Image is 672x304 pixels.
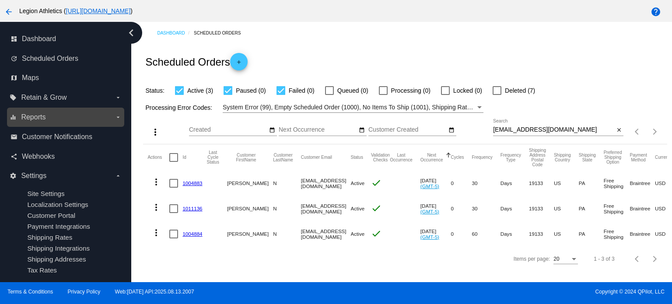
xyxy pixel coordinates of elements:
[10,35,17,42] i: dashboard
[10,52,122,66] a: update Scheduled Orders
[554,171,579,196] mat-cell: US
[420,183,439,189] a: (GMT-5)
[371,203,381,213] mat-icon: check
[3,7,14,17] mat-icon: arrow_back
[351,155,363,160] button: Change sorting for Status
[21,113,45,121] span: Reports
[301,155,332,160] button: Change sorting for CustomerEmail
[10,74,17,81] i: map
[10,32,122,46] a: dashboard Dashboard
[529,148,546,167] button: Change sorting for ShippingPostcode
[22,35,56,43] span: Dashboard
[273,221,301,247] mat-cell: N
[227,196,273,221] mat-cell: [PERSON_NAME]
[604,196,630,221] mat-cell: Free Shipping
[27,223,90,230] span: Payment Integrations
[505,85,535,96] span: Deleted (7)
[351,206,365,211] span: Active
[27,190,64,197] a: Site Settings
[10,94,17,101] i: local_offer
[420,221,451,247] mat-cell: [DATE]
[227,171,273,196] mat-cell: [PERSON_NAME]
[453,85,482,96] span: Locked (0)
[554,196,579,221] mat-cell: US
[10,153,17,160] i: share
[273,196,301,221] mat-cell: N
[151,227,161,238] mat-icon: more_vert
[629,250,646,268] button: Previous page
[529,171,554,196] mat-cell: 19133
[604,150,622,164] button: Change sorting for PreferredShippingOption
[27,201,88,208] a: Localization Settings
[553,256,559,262] span: 20
[27,245,90,252] span: Shipping Integrations
[187,85,213,96] span: Active (3)
[234,59,244,70] mat-icon: add
[27,255,86,263] a: Shipping Addresses
[493,126,614,133] input: Search
[115,172,122,179] i: arrow_drop_down
[147,144,169,171] mat-header-cell: Actions
[579,221,604,247] mat-cell: PA
[145,104,212,111] span: Processing Error Codes:
[22,74,39,82] span: Maps
[390,153,413,162] button: Change sorting for LastOccurrenceUtc
[10,130,122,144] a: email Customer Notifications
[10,71,122,85] a: map Maps
[594,256,614,262] div: 1 - 3 of 3
[194,26,248,40] a: Scheduled Orders
[115,289,194,295] a: Web:[DATE] API:2025.08.13.2007
[500,221,529,247] mat-cell: Days
[68,289,101,295] a: Privacy Policy
[554,221,579,247] mat-cell: US
[604,171,630,196] mat-cell: Free Shipping
[10,172,17,179] i: settings
[420,171,451,196] mat-cell: [DATE]
[529,196,554,221] mat-cell: 19133
[21,94,66,101] span: Retain & Grow
[27,234,72,241] a: Shipping Rates
[451,155,464,160] button: Change sorting for Cycles
[579,153,596,162] button: Change sorting for ShippingState
[182,180,202,186] a: 1004883
[472,221,500,247] mat-cell: 60
[351,231,365,237] span: Active
[115,94,122,101] i: arrow_drop_down
[451,171,472,196] mat-cell: 0
[616,127,622,134] mat-icon: close
[301,196,351,221] mat-cell: [EMAIL_ADDRESS][DOMAIN_NAME]
[236,85,266,96] span: Paused (0)
[21,172,46,180] span: Settings
[145,53,247,70] h2: Scheduled Orders
[371,228,381,239] mat-icon: check
[189,126,268,133] input: Created
[27,212,75,219] a: Customer Portal
[553,256,578,262] mat-select: Items per page:
[273,171,301,196] mat-cell: N
[22,153,55,161] span: Webhooks
[472,171,500,196] mat-cell: 30
[420,196,451,221] mat-cell: [DATE]
[630,171,654,196] mat-cell: Braintree
[289,85,315,96] span: Failed (0)
[151,202,161,213] mat-icon: more_vert
[420,153,443,162] button: Change sorting for NextOccurrenceUtc
[7,289,53,295] a: Terms & Conditions
[10,133,17,140] i: email
[150,127,161,137] mat-icon: more_vert
[371,178,381,188] mat-icon: check
[22,133,92,141] span: Customer Notifications
[359,127,365,134] mat-icon: date_range
[27,266,57,274] a: Tax Rates
[630,196,654,221] mat-cell: Braintree
[223,102,483,113] mat-select: Filter by Processing Error Codes
[651,7,661,17] mat-icon: help
[630,153,647,162] button: Change sorting for PaymentMethod.Type
[182,206,202,211] a: 1011136
[124,26,138,40] i: chevron_left
[646,123,664,140] button: Next page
